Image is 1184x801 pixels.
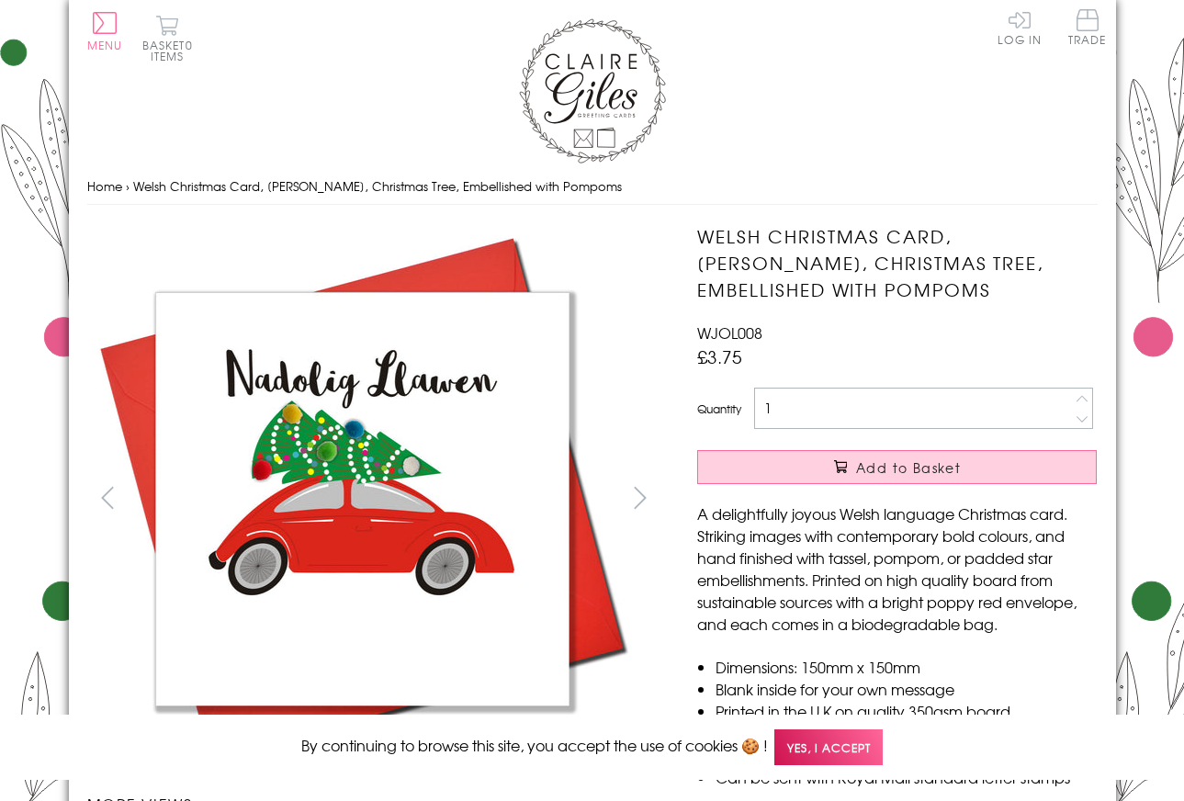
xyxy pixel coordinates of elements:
label: Quantity [697,400,741,417]
a: Home [87,177,122,195]
span: 0 items [151,37,193,64]
span: Welsh Christmas Card, [PERSON_NAME], Christmas Tree, Embellished with Pompoms [133,177,622,195]
button: Menu [87,12,123,51]
a: Log In [998,9,1042,45]
button: Basket0 items [142,15,193,62]
span: Trade [1068,9,1107,45]
li: Dimensions: 150mm x 150mm [716,656,1097,678]
span: › [126,177,130,195]
span: Menu [87,37,123,53]
nav: breadcrumbs [87,168,1098,206]
li: Blank inside for your own message [716,678,1097,700]
li: Printed in the U.K on quality 350gsm board [716,700,1097,722]
p: A delightfully joyous Welsh language Christmas card. Striking images with contemporary bold colou... [697,502,1097,635]
span: WJOL008 [697,322,762,344]
span: £3.75 [697,344,742,369]
h1: Welsh Christmas Card, [PERSON_NAME], Christmas Tree, Embellished with Pompoms [697,223,1097,302]
button: prev [87,477,129,518]
a: Trade [1068,9,1107,49]
img: Welsh Christmas Card, Nadolig Llawen, Christmas Tree, Embellished with Pompoms [86,223,637,774]
span: Yes, I accept [774,729,883,765]
span: Add to Basket [856,458,961,477]
button: Add to Basket [697,450,1097,484]
button: next [619,477,660,518]
img: Claire Giles Greetings Cards [519,18,666,164]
